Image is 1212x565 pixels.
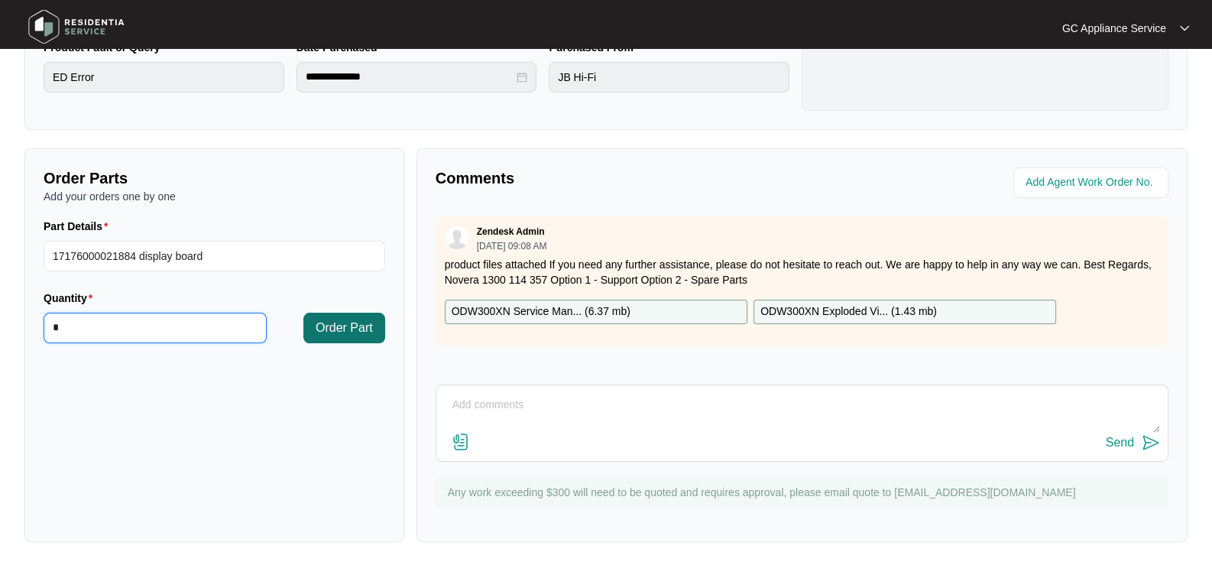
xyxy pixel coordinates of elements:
p: ODW300XN Exploded Vi... ( 1.43 mb ) [760,304,937,320]
img: residentia service logo [23,4,130,50]
p: [DATE] 09:08 AM [477,242,547,251]
img: user.svg [446,226,468,249]
p: ODW300XN Service Man... ( 6.37 mb ) [452,304,630,320]
img: dropdown arrow [1180,24,1189,32]
input: Date Purchased [306,69,514,85]
div: Send [1106,436,1134,450]
p: Zendesk Admin [477,226,545,238]
p: product files attached If you need any further assistance, please do not hesitate to reach out. W... [445,257,1159,287]
input: Add Agent Work Order No. [1026,174,1159,192]
p: Add your orders one by one [44,189,385,204]
input: Part Details [44,241,385,271]
button: Order Part [303,313,385,343]
input: Purchased From [549,62,789,93]
p: Order Parts [44,167,385,189]
input: Product Fault or Query [44,62,284,93]
button: Send [1106,433,1160,453]
p: Comments [436,167,792,189]
p: GC Appliance Service [1062,21,1166,36]
label: Part Details [44,219,115,234]
label: Quantity [44,291,99,306]
p: Any work exceeding $300 will need to be quoted and requires approval, please email quote to [EMAI... [448,485,1161,500]
span: Order Part [316,319,373,337]
img: file-attachment-doc.svg [452,433,470,451]
img: send-icon.svg [1142,433,1160,452]
input: Quantity [44,313,266,343]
